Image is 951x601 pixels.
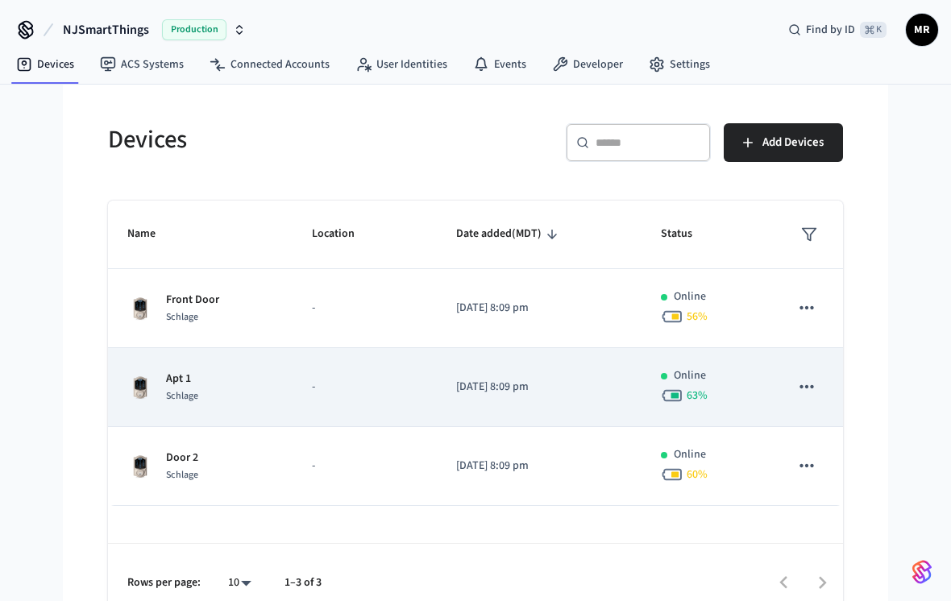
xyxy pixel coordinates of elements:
span: ⌘ K [860,22,887,38]
span: Find by ID [806,22,855,38]
p: - [312,300,417,317]
p: Front Door [166,292,219,309]
p: Online [674,288,706,305]
p: [DATE] 8:09 pm [456,300,622,317]
span: Date added(MDT) [456,222,563,247]
button: MR [906,14,938,46]
a: Events [460,50,539,79]
img: Schlage Sense Smart Deadbolt with Camelot Trim, Front [127,454,153,479]
button: Add Devices [724,123,843,162]
span: Status [661,222,713,247]
span: 63 % [687,388,708,404]
img: Schlage Sense Smart Deadbolt with Camelot Trim, Front [127,375,153,400]
span: NJSmartThings [63,20,149,39]
div: Find by ID⌘ K [775,15,899,44]
span: Schlage [166,310,198,324]
p: [DATE] 8:09 pm [456,458,622,475]
p: - [312,458,417,475]
p: - [312,379,417,396]
a: Connected Accounts [197,50,343,79]
span: 56 % [687,309,708,325]
h5: Devices [108,123,466,156]
span: MR [907,15,936,44]
img: Schlage Sense Smart Deadbolt with Camelot Trim, Front [127,296,153,321]
span: Name [127,222,176,247]
a: ACS Systems [87,50,197,79]
div: 10 [220,571,259,595]
p: [DATE] 8:09 pm [456,379,622,396]
p: 1–3 of 3 [284,574,322,591]
a: Devices [3,50,87,79]
span: Production [162,19,226,40]
span: Location [312,222,376,247]
img: SeamLogoGradient.69752ec5.svg [912,559,932,585]
p: Rows per page: [127,574,201,591]
table: sticky table [108,201,843,506]
a: Settings [636,50,723,79]
span: Schlage [166,468,198,482]
span: Schlage [166,389,198,403]
a: Developer [539,50,636,79]
p: Online [674,446,706,463]
p: Apt 1 [166,371,198,388]
span: 60 % [687,466,708,483]
span: Add Devices [762,132,824,153]
p: Online [674,367,706,384]
p: Door 2 [166,450,198,466]
a: User Identities [343,50,460,79]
